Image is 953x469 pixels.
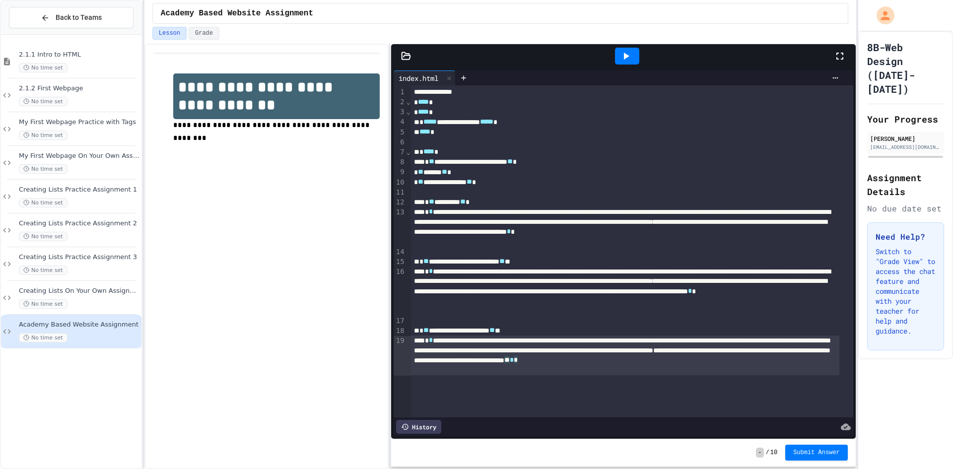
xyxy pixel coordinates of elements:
[394,107,406,117] div: 3
[785,445,848,461] button: Submit Answer
[406,108,411,116] span: Fold line
[876,231,936,243] h3: Need Help?
[394,267,406,317] div: 16
[152,27,187,40] button: Lesson
[19,266,68,275] span: No time set
[396,420,441,434] div: History
[394,257,406,267] div: 15
[867,171,944,199] h2: Assignment Details
[394,326,406,336] div: 18
[793,449,840,457] span: Submit Answer
[19,287,139,295] span: Creating Lists On Your Own Assignment
[19,253,139,262] span: Creating Lists Practice Assignment 3
[394,167,406,177] div: 9
[19,198,68,207] span: No time set
[394,70,456,85] div: index.html
[394,188,406,198] div: 11
[867,202,944,214] div: No due date set
[876,247,936,336] p: Switch to "Grade View" to access the chat feature and communicate with your teacher for help and ...
[19,63,68,72] span: No time set
[19,299,68,309] span: No time set
[19,131,68,140] span: No time set
[394,97,406,107] div: 2
[19,118,139,127] span: My First Webpage Practice with Tags
[394,147,406,157] div: 7
[766,449,769,457] span: /
[19,186,139,194] span: Creating Lists Practice Assignment 1
[19,152,139,160] span: My First Webpage On Your Own Asssignment
[870,134,941,143] div: [PERSON_NAME]
[394,178,406,188] div: 10
[19,232,68,241] span: No time set
[19,164,68,174] span: No time set
[19,321,139,329] span: Academy Based Website Assignment
[189,27,219,40] button: Grade
[867,40,944,96] h1: 8B-Web Design ([DATE]-[DATE])
[406,148,411,156] span: Fold line
[19,219,139,228] span: Creating Lists Practice Assignment 2
[19,84,139,93] span: 2.1.2 First Webpage
[866,4,897,27] div: My Account
[394,137,406,147] div: 6
[19,97,68,106] span: No time set
[394,207,406,247] div: 13
[56,12,102,23] span: Back to Teams
[756,448,763,458] span: -
[394,117,406,127] div: 4
[870,143,941,151] div: [EMAIL_ADDRESS][DOMAIN_NAME]
[406,98,411,106] span: Fold line
[394,73,443,83] div: index.html
[394,247,406,257] div: 14
[394,87,406,97] div: 1
[394,316,406,326] div: 17
[19,333,68,342] span: No time set
[394,336,406,376] div: 19
[9,7,134,28] button: Back to Teams
[867,112,944,126] h2: Your Progress
[161,7,313,19] span: Academy Based Website Assignment
[394,157,406,167] div: 8
[770,449,777,457] span: 10
[394,198,406,207] div: 12
[394,128,406,137] div: 5
[19,51,139,59] span: 2.1.1 Intro to HTML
